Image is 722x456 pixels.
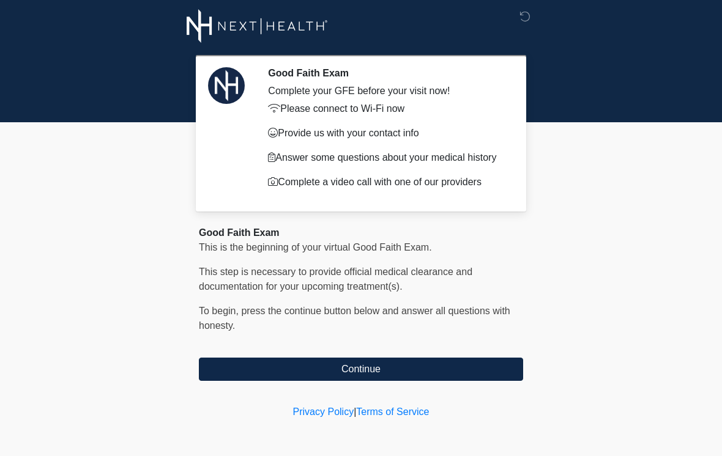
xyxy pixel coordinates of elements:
div: Complete your GFE before your visit now! [268,84,505,98]
img: Next-Health Logo [187,9,328,43]
p: Provide us with your contact info [268,126,505,141]
img: Agent Avatar [208,67,245,104]
span: To begin, ﻿﻿﻿﻿﻿﻿press the continue button below and answer all questions with honesty. [199,306,510,331]
p: Complete a video call with one of our providers [268,175,505,189]
p: Answer some questions about your medical history [268,150,505,165]
span: This step is necessary to provide official medical clearance and documentation for your upcoming ... [199,267,472,292]
a: Terms of Service [356,406,429,417]
h2: Good Faith Exam [268,67,505,79]
div: Good Faith Exam [199,226,523,240]
button: Continue [199,358,523,381]
a: | [354,406,356,417]
p: Please connect to Wi-Fi now [268,101,505,116]
span: This is the beginning of your virtual Good Faith Exam. [199,242,432,252]
a: Privacy Policy [293,406,354,417]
